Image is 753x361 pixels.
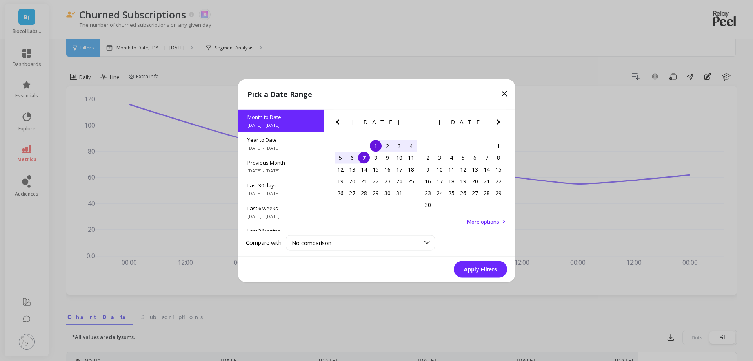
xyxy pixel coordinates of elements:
[446,152,457,163] div: Choose Tuesday, November 4th, 2025
[292,239,331,246] span: No comparison
[422,163,434,175] div: Choose Sunday, November 9th, 2025
[420,117,433,130] button: Previous Month
[358,152,370,163] div: Choose Tuesday, October 7th, 2025
[405,163,417,175] div: Choose Saturday, October 18th, 2025
[481,187,493,199] div: Choose Friday, November 28th, 2025
[382,140,393,152] div: Choose Thursday, October 2nd, 2025
[393,140,405,152] div: Choose Friday, October 3rd, 2025
[333,117,346,130] button: Previous Month
[446,163,457,175] div: Choose Tuesday, November 11th, 2025
[382,152,393,163] div: Choose Thursday, October 9th, 2025
[405,175,417,187] div: Choose Saturday, October 25th, 2025
[247,213,315,219] span: [DATE] - [DATE]
[393,187,405,199] div: Choose Friday, October 31st, 2025
[370,175,382,187] div: Choose Wednesday, October 22nd, 2025
[393,152,405,163] div: Choose Friday, October 10th, 2025
[370,140,382,152] div: Choose Wednesday, October 1st, 2025
[481,163,493,175] div: Choose Friday, November 14th, 2025
[247,122,315,128] span: [DATE] - [DATE]
[457,152,469,163] div: Choose Wednesday, November 5th, 2025
[247,190,315,196] span: [DATE] - [DATE]
[247,204,315,211] span: Last 6 weeks
[247,181,315,189] span: Last 30 days
[481,175,493,187] div: Choose Friday, November 21st, 2025
[370,187,382,199] div: Choose Wednesday, October 29th, 2025
[247,88,312,99] p: Pick a Date Range
[346,152,358,163] div: Choose Monday, October 6th, 2025
[351,119,400,125] span: [DATE]
[422,140,504,211] div: month 2025-11
[469,187,481,199] div: Choose Thursday, November 27th, 2025
[246,239,283,247] label: Compare with:
[370,163,382,175] div: Choose Wednesday, October 15th, 2025
[454,261,507,277] button: Apply Filters
[469,152,481,163] div: Choose Thursday, November 6th, 2025
[358,187,370,199] div: Choose Tuesday, October 28th, 2025
[481,152,493,163] div: Choose Friday, November 7th, 2025
[493,140,504,152] div: Choose Saturday, November 1st, 2025
[382,187,393,199] div: Choose Thursday, October 30th, 2025
[422,187,434,199] div: Choose Sunday, November 23rd, 2025
[247,227,315,234] span: Last 3 Months
[422,199,434,211] div: Choose Sunday, November 30th, 2025
[422,152,434,163] div: Choose Sunday, November 2nd, 2025
[494,117,506,130] button: Next Month
[247,145,315,151] span: [DATE] - [DATE]
[358,163,370,175] div: Choose Tuesday, October 14th, 2025
[493,163,504,175] div: Choose Saturday, November 15th, 2025
[346,163,358,175] div: Choose Monday, October 13th, 2025
[346,187,358,199] div: Choose Monday, October 27th, 2025
[434,163,446,175] div: Choose Monday, November 10th, 2025
[469,163,481,175] div: Choose Thursday, November 13th, 2025
[382,163,393,175] div: Choose Thursday, October 16th, 2025
[457,175,469,187] div: Choose Wednesday, November 19th, 2025
[370,152,382,163] div: Choose Wednesday, October 8th, 2025
[247,159,315,166] span: Previous Month
[405,152,417,163] div: Choose Saturday, October 11th, 2025
[335,187,346,199] div: Choose Sunday, October 26th, 2025
[439,119,488,125] span: [DATE]
[335,140,417,199] div: month 2025-10
[393,175,405,187] div: Choose Friday, October 24th, 2025
[247,113,315,120] span: Month to Date
[382,175,393,187] div: Choose Thursday, October 23rd, 2025
[393,163,405,175] div: Choose Friday, October 17th, 2025
[493,152,504,163] div: Choose Saturday, November 8th, 2025
[434,187,446,199] div: Choose Monday, November 24th, 2025
[493,175,504,187] div: Choose Saturday, November 22nd, 2025
[434,152,446,163] div: Choose Monday, November 3rd, 2025
[346,175,358,187] div: Choose Monday, October 20th, 2025
[446,187,457,199] div: Choose Tuesday, November 25th, 2025
[493,187,504,199] div: Choose Saturday, November 29th, 2025
[335,152,346,163] div: Choose Sunday, October 5th, 2025
[358,175,370,187] div: Choose Tuesday, October 21st, 2025
[405,140,417,152] div: Choose Saturday, October 4th, 2025
[446,175,457,187] div: Choose Tuesday, November 18th, 2025
[335,175,346,187] div: Choose Sunday, October 19th, 2025
[247,167,315,174] span: [DATE] - [DATE]
[422,175,434,187] div: Choose Sunday, November 16th, 2025
[467,218,499,225] span: More options
[335,163,346,175] div: Choose Sunday, October 12th, 2025
[247,136,315,143] span: Year to Date
[457,187,469,199] div: Choose Wednesday, November 26th, 2025
[434,175,446,187] div: Choose Monday, November 17th, 2025
[469,175,481,187] div: Choose Thursday, November 20th, 2025
[457,163,469,175] div: Choose Wednesday, November 12th, 2025
[406,117,419,130] button: Next Month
